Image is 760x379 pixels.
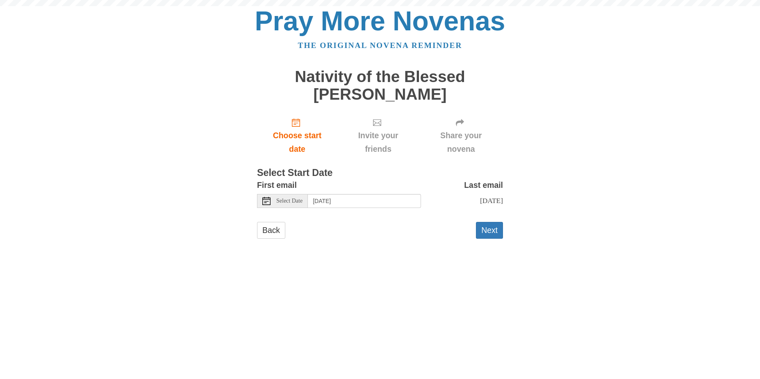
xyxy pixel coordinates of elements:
a: Back [257,222,285,239]
a: Pray More Novenas [255,6,505,36]
span: Choose start date [265,129,329,156]
div: Click "Next" to confirm your start date first. [419,111,503,160]
h3: Select Start Date [257,168,503,178]
span: Share your novena [427,129,495,156]
label: First email [257,178,297,192]
a: The original novena reminder [298,41,462,50]
label: Last email [464,178,503,192]
span: Select Date [276,198,303,204]
span: [DATE] [480,196,503,205]
span: Invite your friends [346,129,411,156]
a: Choose start date [257,111,337,160]
button: Next [476,222,503,239]
h1: Nativity of the Blessed [PERSON_NAME] [257,68,503,103]
div: Click "Next" to confirm your start date first. [337,111,419,160]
